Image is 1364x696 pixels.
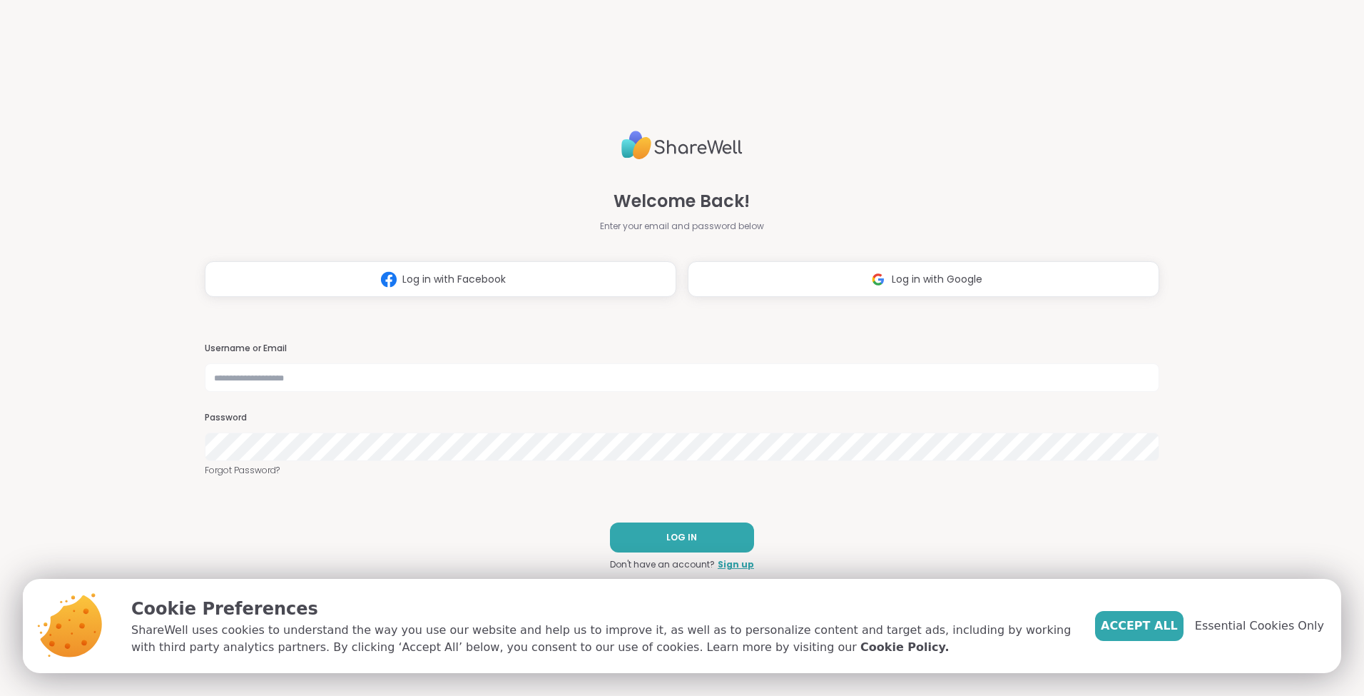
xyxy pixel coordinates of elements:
[610,558,715,571] span: Don't have an account?
[205,412,1159,424] h3: Password
[205,343,1159,355] h3: Username or Email
[621,125,743,166] img: ShareWell Logo
[131,596,1072,622] p: Cookie Preferences
[718,558,754,571] a: Sign up
[1101,617,1178,635] span: Accept All
[131,622,1072,656] p: ShareWell uses cookies to understand the way you use our website and help us to improve it, as we...
[688,261,1159,297] button: Log in with Google
[1195,617,1324,635] span: Essential Cookies Only
[865,266,892,293] img: ShareWell Logomark
[600,220,764,233] span: Enter your email and password below
[614,188,750,214] span: Welcome Back!
[375,266,402,293] img: ShareWell Logomark
[860,639,949,656] a: Cookie Policy.
[666,531,697,544] span: LOG IN
[892,272,982,287] span: Log in with Google
[402,272,506,287] span: Log in with Facebook
[1095,611,1184,641] button: Accept All
[205,261,676,297] button: Log in with Facebook
[205,464,1159,477] a: Forgot Password?
[610,523,754,553] button: LOG IN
